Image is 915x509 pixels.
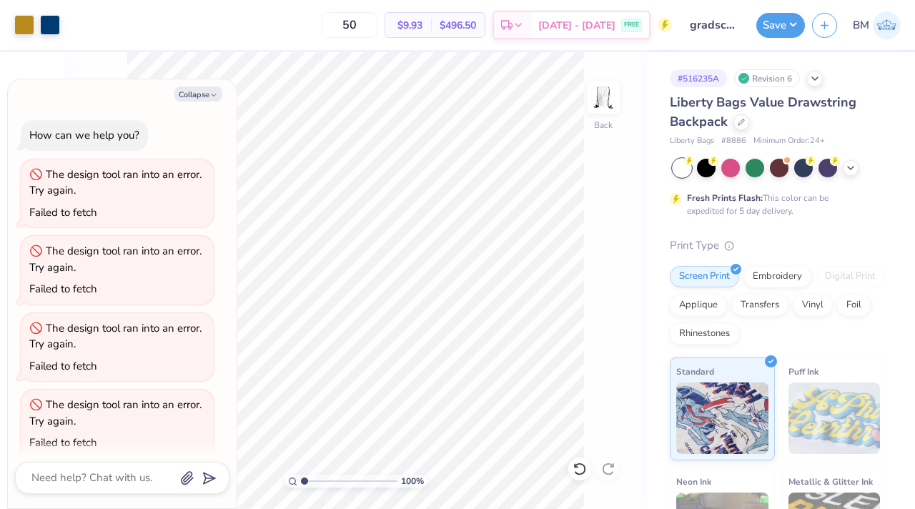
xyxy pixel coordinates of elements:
[29,397,202,428] div: The design tool ran into an error. Try again.
[743,266,811,287] div: Embroidery
[670,323,739,345] div: Rhinestones
[670,69,727,87] div: # 516235A
[174,87,222,102] button: Collapse
[29,167,202,198] div: The design tool ran into an error. Try again.
[687,192,863,217] div: This color can be expedited for 5 day delivery.
[788,382,881,454] img: Puff Ink
[670,94,856,130] span: Liberty Bags Value Drawstring Backpack
[721,135,746,147] span: # 8886
[873,11,901,39] img: Bella Moitoso
[624,20,639,30] span: FREE
[676,364,714,379] span: Standard
[538,18,615,33] span: [DATE] - [DATE]
[670,237,886,254] div: Print Type
[676,474,711,489] span: Neon Ink
[734,69,800,87] div: Revision 6
[440,18,476,33] span: $496.50
[788,364,818,379] span: Puff Ink
[853,17,869,34] span: BM
[29,205,97,219] div: Failed to fetch
[401,475,424,488] span: 100 %
[29,435,97,450] div: Failed to fetch
[594,119,613,132] div: Back
[29,244,202,275] div: The design tool ran into an error. Try again.
[793,295,833,316] div: Vinyl
[322,12,377,38] input: – –
[853,11,901,39] a: BM
[670,266,739,287] div: Screen Print
[837,295,871,316] div: Foil
[29,321,202,352] div: The design tool ran into an error. Try again.
[589,83,618,112] img: Back
[679,11,749,39] input: Untitled Design
[687,192,763,204] strong: Fresh Prints Flash:
[676,382,768,454] img: Standard
[29,359,97,373] div: Failed to fetch
[29,282,97,296] div: Failed to fetch
[29,128,139,142] div: How can we help you?
[670,135,714,147] span: Liberty Bags
[731,295,788,316] div: Transfers
[394,18,422,33] span: $9.93
[788,474,873,489] span: Metallic & Glitter Ink
[753,135,825,147] span: Minimum Order: 24 +
[670,295,727,316] div: Applique
[816,266,885,287] div: Digital Print
[756,13,805,38] button: Save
